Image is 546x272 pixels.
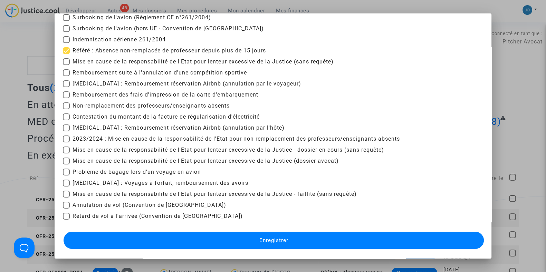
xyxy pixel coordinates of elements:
[73,47,266,55] span: Référé : Absence non-remplacée de professeur depuis plus de 15 jours
[73,146,384,154] span: Mise en cause de la responsabilité de l'Etat pour lenteur excessive de la Justice - dossier en co...
[73,102,230,110] span: Non-remplacement des professeurs/enseignants absents
[73,80,301,88] span: [MEDICAL_DATA] : Remboursement réservation Airbnb (annulation par le voyageur)
[64,232,484,249] button: Enregistrer
[73,91,258,99] span: Remboursement des frais d'impression de la carte d'embarquement
[73,212,243,220] span: Retard de vol à l'arrivée (Convention de [GEOGRAPHIC_DATA])
[73,201,226,209] span: Annulation de vol (Convention de [GEOGRAPHIC_DATA])
[73,157,339,165] span: Mise en cause de la responsabilité de l'Etat pour lenteur excessive de la Justice (dossier avocat)
[18,18,78,23] div: Domaine: [DOMAIN_NAME]
[259,237,288,243] span: Enregistrer
[11,18,17,23] img: website_grey.svg
[73,58,334,66] span: Mise en cause de la responsabilité de l'Etat pour lenteur excessive de la Justice (sans requête)
[14,238,35,258] iframe: Help Scout Beacon - Open
[86,41,106,45] div: Mots-clés
[73,69,247,77] span: Remboursement suite à l'annulation d'une compétition sportive
[36,41,53,45] div: Domaine
[73,135,400,143] span: 2023/2024 : Mise en cause de la responsabilité de l'Etat pour non remplacement des professeurs/en...
[78,40,84,46] img: tab_keywords_by_traffic_grey.svg
[73,190,357,198] span: Mise en cause de la responsabilité de l'Etat pour lenteur excessive de la Justice - faillite (san...
[73,36,166,44] span: Indemnisation aérienne 261/2004
[73,179,248,187] span: [MEDICAL_DATA] : Voyages à forfait, remboursement des avoirs
[11,11,17,17] img: logo_orange.svg
[73,113,260,121] span: Contestation du montant de la facture de régularisation d'électricité
[19,11,34,17] div: v 4.0.25
[73,124,285,132] span: [MEDICAL_DATA] : Remboursement réservation Airbnb (annulation par l'hôte)
[73,24,264,33] span: Surbooking de l'avion (hors UE - Convention de [GEOGRAPHIC_DATA])
[73,168,201,176] span: Problème de bagage lors d'un voyage en avion
[73,13,211,22] span: Surbooking de l'avion (Règlement CE n°261/2004)
[28,40,33,46] img: tab_domain_overview_orange.svg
